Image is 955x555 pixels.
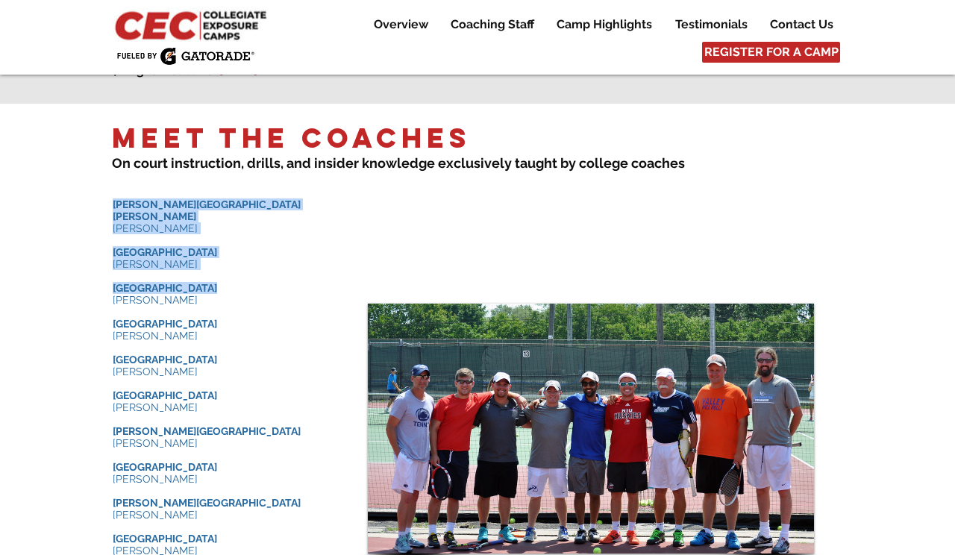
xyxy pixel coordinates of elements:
a: Coaching Staff [439,16,545,34]
img: CEC Logo Primary_edited.jpg [112,7,273,42]
span: [PERSON_NAME] [113,366,198,377]
span: [PERSON_NAME] [113,437,198,449]
a: REGISTER FOR A CAMP [702,42,840,63]
span: [GEOGRAPHIC_DATA] [113,318,217,330]
span: [PERSON_NAME] [113,401,198,413]
span: [GEOGRAPHIC_DATA] [113,246,217,258]
span: On court instruction, drills [112,155,281,171]
span: [PERSON_NAME][GEOGRAPHIC_DATA] [113,497,301,509]
span: [PERSON_NAME] [113,258,198,270]
span: Meet the Coaches [112,121,471,155]
a: Contact Us [759,16,844,34]
p: Coaching Staff [443,16,542,34]
span: [PERSON_NAME] [113,294,198,306]
a: Camp Highlights [545,16,663,34]
span: [GEOGRAPHIC_DATA] [113,282,217,294]
a: Overview [363,16,439,34]
span: xclusively taught by college coaches [446,155,685,171]
p: Contact Us [763,16,841,34]
p: Testimonials [668,16,755,34]
span: [PERSON_NAME][GEOGRAPHIC_DATA][PERSON_NAME] [113,198,301,222]
span: [GEOGRAPHIC_DATA] [113,389,217,401]
span: [PERSON_NAME][GEOGRAPHIC_DATA] [113,425,301,437]
p: Overview [366,16,436,34]
span: [PERSON_NAME] [113,473,198,485]
span: [GEOGRAPHIC_DATA] [113,461,217,473]
a: Testimonials [664,16,758,34]
span: [GEOGRAPHIC_DATA] [113,354,217,366]
span: , and insider knowledge e [281,155,446,171]
span: [PERSON_NAME] [113,222,198,234]
span: [PERSON_NAME] [113,330,198,342]
nav: Site [351,16,844,34]
p: Camp Highlights [549,16,660,34]
div: Slide show gallery [368,304,814,554]
img: Fueled by Gatorade.png [116,47,254,65]
span: [PERSON_NAME] [113,509,198,521]
span: [GEOGRAPHIC_DATA] [113,533,217,545]
span: REGISTER FOR A CAMP [704,44,839,60]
